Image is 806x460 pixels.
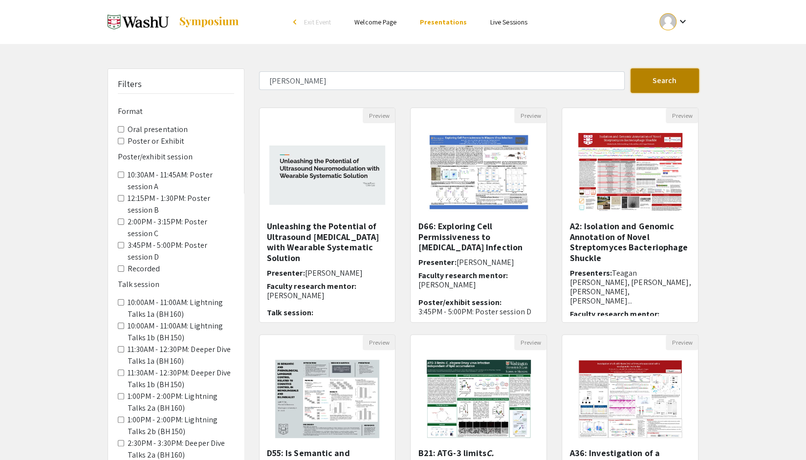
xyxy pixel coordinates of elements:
[118,107,234,116] h6: Format
[418,258,539,267] h6: Presenter:
[267,291,388,300] p: [PERSON_NAME]
[568,123,692,221] img: <p>A2: Isolation and Genomic Annotation of Novel Streptomyces Bacteriophage Shuckle</p>
[128,320,234,344] label: 10:00AM - 11:00AM: Lightning Talks 1b (BH 150)
[305,268,363,278] span: [PERSON_NAME]
[260,130,395,215] img: <p><strong>Unleashing the Potential of Ultrasound Neuromodulation with Wearable Systematic Soluti...
[108,10,240,34] a: Spring 2025 Undergraduate Research Symposium
[128,344,234,367] label: 11:30AM - 12:30PM: Deeper Dive Talks 1a (BH 160)
[118,79,142,89] h5: Filters
[304,18,331,26] span: Exit Event
[128,414,234,438] label: 1:00PM - 2:00PM: Lightning Talks 2b (BH 150)
[562,108,698,323] div: Open Presentation <p>A2: Isolation and Genomic Annotation of Novel Streptomyces Bacteriophage Shu...
[418,123,539,221] img: <p>D66: Exploring Cell Permissiveness to Mayaro Virus Infection</p>
[490,18,527,26] a: Live Sessions
[118,280,234,289] h6: Talk session
[259,108,396,323] div: Open Presentation <p><strong>Unleashing the Potential of Ultrasound Neuromodulation with Wearable...
[666,335,698,350] button: Preview
[178,16,240,28] img: Symposium by ForagerOne
[363,335,395,350] button: Preview
[456,257,514,267] span: [PERSON_NAME]
[420,18,466,26] a: Presentations
[128,193,234,216] label: 12:15PM - 1:30PM: Poster session B
[514,335,546,350] button: Preview
[418,280,539,289] p: [PERSON_NAME]
[128,240,234,263] label: 3:45PM - 5:00PM: Poster session D
[108,10,169,34] img: Spring 2025 Undergraduate Research Symposium
[569,309,659,319] span: Faculty research mentor:
[514,108,546,123] button: Preview
[128,216,234,240] label: 2:00PM - 3:15PM: Poster session C
[128,169,234,193] label: 10:30AM - 11:45AM: Poster session A
[418,307,539,316] p: 3:45PM - 5:00PM: Poster session D
[259,71,625,90] input: Search Keyword(s) Or Author(s)
[267,307,313,318] span: Talk session:
[128,367,234,391] label: 11:30AM - 12:30PM: Deeper Dive Talks 1b (BH 150)
[410,108,547,323] div: Open Presentation <p>D66: Exploring Cell Permissiveness to Mayaro Virus Infection</p>
[265,350,389,448] img: <p>D55: Is Semantic and Phonological Language Control Related to Cognitive Control in Monolingual...
[568,350,692,448] img: <p>A36: Investigation of a B cell Inborn Error of Immunity associated with a novel genetic mechan...
[293,19,299,25] div: arrow_back_ios
[418,221,539,253] h5: D66: Exploring Cell Permissiveness to [MEDICAL_DATA] Infection
[267,281,356,291] span: Faculty research mentor:
[128,391,234,414] label: 1:00PM - 2:00PM: Lightning Talks 2a (BH 160)
[418,270,507,281] span: Faculty research mentor:
[354,18,396,26] a: Welcome Page
[569,268,691,307] span: Teagan [PERSON_NAME], [PERSON_NAME], [PERSON_NAME], [PERSON_NAME]...
[7,416,42,453] iframe: Chat
[128,297,234,320] label: 10:00AM - 11:00AM: Lightning Talks 1a (BH 160)
[569,268,691,306] h6: Presenters:
[118,152,234,161] h6: Poster/exhibit session
[569,221,691,263] h5: A2: Isolation and Genomic Annotation of Novel Streptomyces Bacteriophage Shuckle
[128,135,185,147] label: Poster or Exhibit
[666,108,698,123] button: Preview
[676,16,688,27] mat-icon: Expand account dropdown
[631,68,699,93] button: Search
[417,350,541,448] img: <p>B21: ATG-3 limits <em>C. elegans</em> Orsay virus infection independent of lipid accumulation ...
[267,268,388,278] h6: Presenter:
[267,221,388,263] h5: Unleashing the Potential of Ultrasound [MEDICAL_DATA] with Wearable Systematic Solution
[363,108,395,123] button: Preview
[649,11,698,33] button: Expand account dropdown
[418,297,501,307] span: Poster/exhibit session:
[128,263,160,275] label: Recorded
[128,124,188,135] label: Oral presentation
